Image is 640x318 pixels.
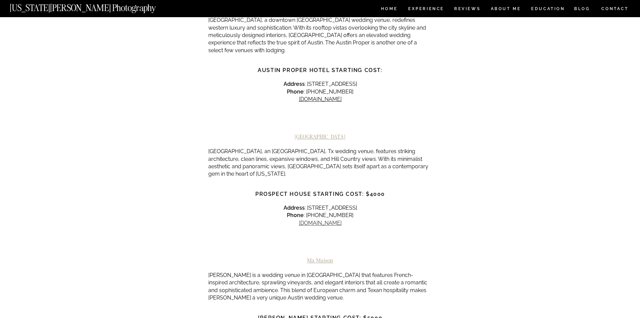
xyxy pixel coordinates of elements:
a: REVIEWS [454,7,479,12]
a: ABOUT ME [490,7,521,12]
strong: Address [284,205,305,211]
strong: Prospect House Starting Cost: $4000 [255,191,385,197]
strong: Phone [287,89,304,95]
h2: [GEOGRAPHIC_DATA] [208,134,432,140]
strong: Address [284,81,305,87]
a: CONTACT [601,5,629,12]
p: : [STREET_ADDRESS] : [PHONE_NUMBER] [208,80,432,103]
h2: [GEOGRAPHIC_DATA] [208,2,432,8]
a: [DOMAIN_NAME] [299,220,342,226]
p: [GEOGRAPHIC_DATA], a downtown [GEOGRAPHIC_DATA] wedding venue, redefines western luxury and sophi... [208,16,432,54]
a: EDUCATION [530,7,566,12]
strong: Phone [287,212,304,218]
p: [GEOGRAPHIC_DATA], an [GEOGRAPHIC_DATA], Tx wedding venue, features striking architecture, clean ... [208,148,432,178]
a: [DOMAIN_NAME] [299,96,342,102]
strong: Austin Proper Hotel Starting Cost: [258,67,382,73]
a: HOME [380,7,399,12]
h2: Ma Maison [208,257,432,263]
p: [PERSON_NAME] is a wedding venue in [GEOGRAPHIC_DATA] that features French-inspired architecture,... [208,272,432,302]
a: BLOG [574,7,590,12]
p: : [STREET_ADDRESS] : [PHONE_NUMBER] [208,204,432,227]
a: [US_STATE][PERSON_NAME] Photography [10,3,178,9]
a: Experience [408,7,443,12]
